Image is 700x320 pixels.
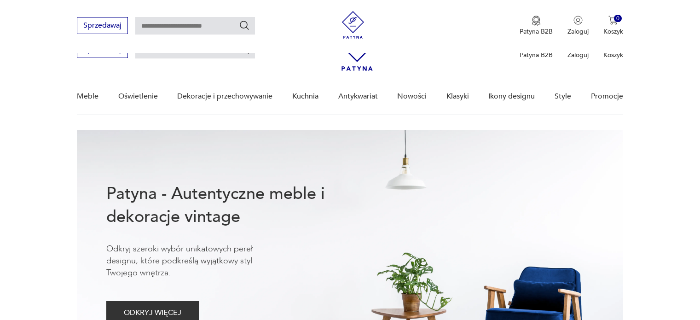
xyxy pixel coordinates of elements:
[397,79,427,114] a: Nowości
[567,51,589,59] p: Zaloguj
[106,310,199,317] a: ODKRYJ WIĘCEJ
[177,79,272,114] a: Dekoracje i przechowywanie
[520,16,553,36] button: Patyna B2B
[338,79,378,114] a: Antykwariat
[603,27,623,36] p: Koszyk
[77,47,128,53] a: Sprzedawaj
[292,79,318,114] a: Kuchnia
[567,27,589,36] p: Zaloguj
[339,11,367,39] img: Patyna - sklep z meblami i dekoracjami vintage
[77,23,128,29] a: Sprzedawaj
[77,79,98,114] a: Meble
[555,79,571,114] a: Style
[614,15,622,23] div: 0
[106,243,281,279] p: Odkryj szeroki wybór unikatowych pereł designu, które podkreślą wyjątkowy styl Twojego wnętrza.
[603,51,623,59] p: Koszyk
[520,51,553,59] p: Patyna B2B
[532,16,541,26] img: Ikona medalu
[239,20,250,31] button: Szukaj
[106,182,355,228] h1: Patyna - Autentyczne meble i dekoracje vintage
[446,79,469,114] a: Klasyki
[573,16,583,25] img: Ikonka użytkownika
[118,79,158,114] a: Oświetlenie
[567,16,589,36] button: Zaloguj
[520,16,553,36] a: Ikona medaluPatyna B2B
[77,17,128,34] button: Sprzedawaj
[591,79,623,114] a: Promocje
[608,16,618,25] img: Ikona koszyka
[488,79,535,114] a: Ikony designu
[520,27,553,36] p: Patyna B2B
[603,16,623,36] button: 0Koszyk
